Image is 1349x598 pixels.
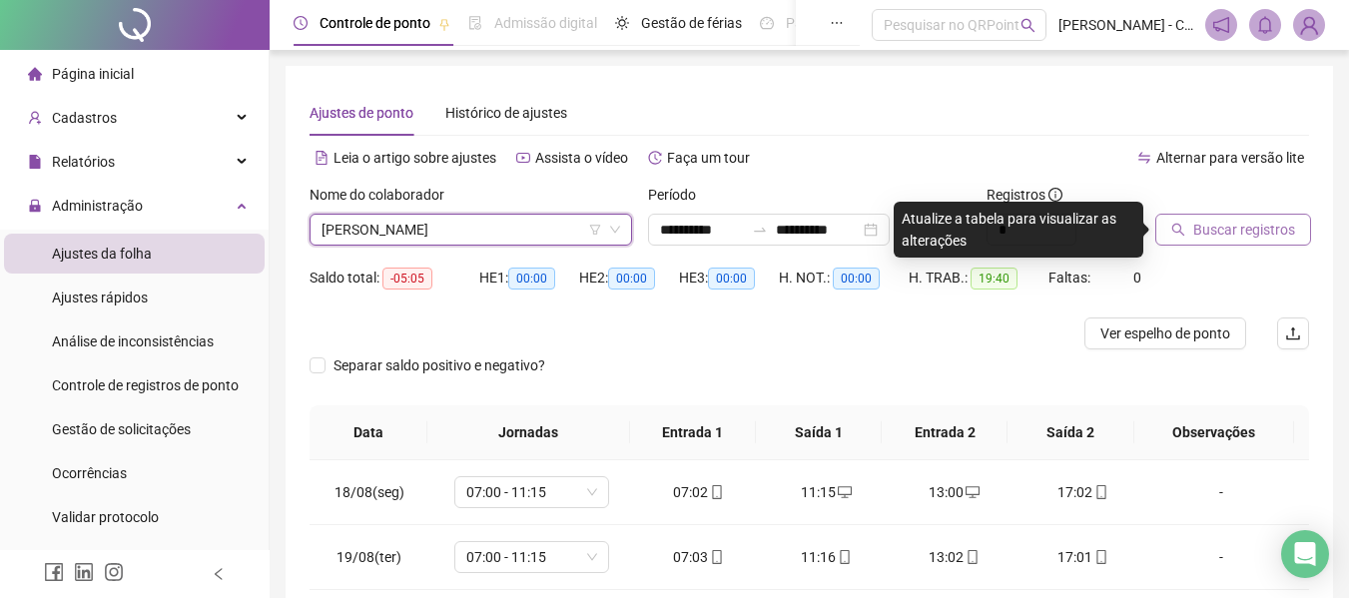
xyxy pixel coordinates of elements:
span: facebook [44,562,64,582]
span: Relatórios [52,154,115,170]
span: ellipsis [830,16,844,30]
span: Assista o vídeo [535,150,628,166]
span: [PERSON_NAME] - Contabilidade Canaã [1058,14,1193,36]
span: Gestão de férias [641,15,742,31]
th: Jornadas [427,405,630,460]
span: desktop [964,485,980,499]
div: 17:02 [1034,481,1130,503]
span: desktop [836,485,852,499]
button: Ver espelho de ponto [1084,317,1246,349]
span: linkedin [74,562,94,582]
button: Buscar registros [1155,214,1311,246]
span: dashboard [760,16,774,30]
span: EDIO JUNIO RODRIGUES DA SILVA [322,215,620,245]
th: Saída 1 [756,405,882,460]
span: 19/08(ter) [337,549,401,565]
span: Gestão de solicitações [52,421,191,437]
span: mobile [964,550,980,564]
span: down [609,224,621,236]
span: Administração [52,198,143,214]
span: lock [28,199,42,213]
div: - [1162,481,1280,503]
div: HE 1: [479,267,579,290]
div: 13:00 [907,481,1003,503]
span: Faça um tour [667,150,750,166]
span: 19:40 [971,268,1017,290]
span: bell [1256,16,1274,34]
div: Open Intercom Messenger [1281,530,1329,578]
div: H. TRAB.: [909,267,1048,290]
th: Entrada 1 [630,405,756,460]
div: HE 2: [579,267,679,290]
span: Página inicial [52,66,134,82]
span: notification [1212,16,1230,34]
span: 07:00 - 11:15 [466,542,597,572]
span: 00:00 [608,268,655,290]
span: 18/08(seg) [335,484,404,500]
span: Separar saldo positivo e negativo? [326,354,553,376]
div: 11:15 [779,481,875,503]
th: Data [310,405,427,460]
span: Análise de inconsistências [52,333,214,349]
span: home [28,67,42,81]
span: mobile [836,550,852,564]
span: sun [615,16,629,30]
span: instagram [104,562,124,582]
span: user-add [28,111,42,125]
span: Controle de ponto [320,15,430,31]
span: Leia o artigo sobre ajustes [334,150,496,166]
div: Atualize a tabela para visualizar as alterações [894,202,1143,258]
span: youtube [516,151,530,165]
img: 92856 [1294,10,1324,40]
span: Histórico de ajustes [445,105,567,121]
span: search [1171,223,1185,237]
span: Ajustes da folha [52,246,152,262]
span: 00:00 [833,268,880,290]
th: Saída 2 [1008,405,1133,460]
span: to [752,222,768,238]
span: left [212,567,226,581]
span: history [648,151,662,165]
div: 17:01 [1034,546,1130,568]
span: Admissão digital [494,15,597,31]
span: swap-right [752,222,768,238]
span: clock-circle [294,16,308,30]
span: filter [589,224,601,236]
span: Ver espelho de ponto [1100,322,1230,344]
div: 13:02 [907,546,1003,568]
span: mobile [708,550,724,564]
label: Período [648,184,709,206]
div: Saldo total: [310,267,479,290]
span: Alternar para versão lite [1156,150,1304,166]
span: file-done [468,16,482,30]
span: mobile [1092,485,1108,499]
span: pushpin [438,18,450,30]
div: 11:16 [779,546,875,568]
span: search [1020,18,1035,33]
span: file-text [315,151,329,165]
span: 00:00 [708,268,755,290]
span: file [28,155,42,169]
div: 07:02 [651,481,747,503]
span: 07:00 - 11:15 [466,477,597,507]
span: swap [1137,151,1151,165]
th: Entrada 2 [882,405,1008,460]
div: - [1162,546,1280,568]
span: 0 [1133,270,1141,286]
span: Faltas: [1048,270,1093,286]
span: Cadastros [52,110,117,126]
span: mobile [1092,550,1108,564]
span: mobile [708,485,724,499]
span: Registros [987,184,1062,206]
span: Buscar registros [1193,219,1295,241]
span: Ajustes de ponto [310,105,413,121]
th: Observações [1134,405,1294,460]
label: Nome do colaborador [310,184,457,206]
div: 07:03 [651,546,747,568]
span: Validar protocolo [52,509,159,525]
div: H. NOT.: [779,267,909,290]
span: 00:00 [508,268,555,290]
span: upload [1285,325,1301,341]
span: Observações [1150,421,1278,443]
span: Painel do DP [786,15,864,31]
